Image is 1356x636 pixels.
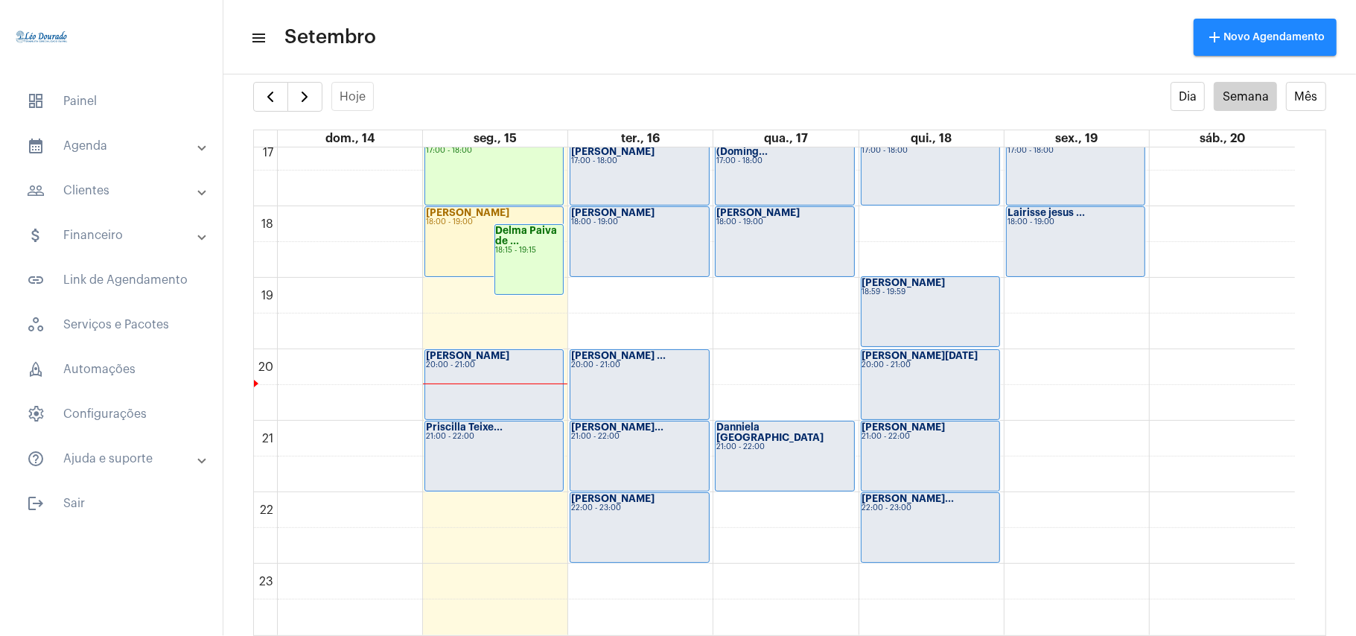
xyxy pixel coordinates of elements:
[1286,82,1326,111] button: Mês
[27,226,199,244] mat-panel-title: Financeiro
[716,208,800,217] strong: [PERSON_NAME]
[716,136,800,156] strong: [PERSON_NAME] (Doming...
[27,495,45,512] mat-icon: sidenav icon
[1008,147,1144,155] div: 17:00 - 18:00
[862,147,999,155] div: 17:00 - 18:00
[1206,32,1325,42] span: Novo Agendamento
[331,82,375,111] button: Hoje
[862,278,946,287] strong: [PERSON_NAME]
[571,504,707,512] div: 22:00 - 23:00
[426,351,509,360] strong: [PERSON_NAME]
[496,247,563,255] div: 18:15 - 19:15
[15,307,208,343] span: Serviços e Pacotes
[257,575,277,588] div: 23
[27,360,45,378] span: sidenav icon
[256,360,277,374] div: 20
[571,157,707,165] div: 17:00 - 18:00
[27,450,199,468] mat-panel-title: Ajuda e suporte
[716,218,853,226] div: 18:00 - 19:00
[862,288,999,296] div: 18:59 - 19:59
[908,130,955,147] a: 18 de setembro de 2025
[1197,130,1248,147] a: 20 de setembro de 2025
[862,351,978,360] strong: [PERSON_NAME][DATE]
[253,82,288,112] button: Semana Anterior
[571,136,687,156] strong: [DEMOGRAPHIC_DATA][PERSON_NAME]
[27,137,199,155] mat-panel-title: Agenda
[260,432,277,445] div: 21
[27,92,45,110] span: sidenav icon
[716,422,824,442] strong: Danniela [GEOGRAPHIC_DATA]
[12,7,71,67] img: 4c910ca3-f26c-c648-53c7-1a2041c6e520.jpg
[15,396,208,432] span: Configurações
[284,25,376,49] span: Setembro
[862,504,999,512] div: 22:00 - 23:00
[1008,208,1085,217] strong: Lairisse jesus ...
[1008,218,1144,226] div: 18:00 - 19:00
[618,130,663,147] a: 16 de setembro de 2025
[15,486,208,521] span: Sair
[261,146,277,159] div: 17
[259,289,277,302] div: 19
[287,82,322,112] button: Próximo Semana
[27,271,45,289] mat-icon: sidenav icon
[9,441,223,477] mat-expansion-panel-header: sidenav iconAjuda e suporte
[426,147,562,155] div: 17:00 - 18:00
[322,130,378,147] a: 14 de setembro de 2025
[27,182,199,200] mat-panel-title: Clientes
[1194,19,1337,56] button: Novo Agendamento
[27,226,45,244] mat-icon: sidenav icon
[426,422,503,432] strong: Priscilla Teixe...
[862,494,955,503] strong: [PERSON_NAME]...
[571,494,655,503] strong: [PERSON_NAME]
[15,83,208,119] span: Painel
[426,218,562,226] div: 18:00 - 19:00
[471,130,520,147] a: 15 de setembro de 2025
[259,217,277,231] div: 18
[27,137,45,155] mat-icon: sidenav icon
[1214,82,1277,111] button: Semana
[862,361,999,369] div: 20:00 - 21:00
[27,450,45,468] mat-icon: sidenav icon
[571,433,707,441] div: 21:00 - 22:00
[571,208,655,217] strong: [PERSON_NAME]
[862,422,946,432] strong: [PERSON_NAME]
[27,182,45,200] mat-icon: sidenav icon
[571,361,707,369] div: 20:00 - 21:00
[426,208,509,217] strong: [PERSON_NAME]
[716,443,853,451] div: 21:00 - 22:00
[9,173,223,209] mat-expansion-panel-header: sidenav iconClientes
[426,433,562,441] div: 21:00 - 22:00
[426,361,562,369] div: 20:00 - 21:00
[571,351,666,360] strong: [PERSON_NAME] ...
[571,218,707,226] div: 18:00 - 19:00
[716,157,853,165] div: 17:00 - 18:00
[496,226,558,246] strong: Delma Paiva de ...
[9,217,223,253] mat-expansion-panel-header: sidenav iconFinanceiro
[27,316,45,334] span: sidenav icon
[27,405,45,423] span: sidenav icon
[15,352,208,387] span: Automações
[9,128,223,164] mat-expansion-panel-header: sidenav iconAgenda
[1053,130,1101,147] a: 19 de setembro de 2025
[250,29,265,47] mat-icon: sidenav icon
[571,422,663,432] strong: [PERSON_NAME]...
[258,503,277,517] div: 22
[761,130,811,147] a: 17 de setembro de 2025
[1206,28,1223,46] mat-icon: add
[1171,82,1206,111] button: Dia
[15,262,208,298] span: Link de Agendamento
[862,433,999,441] div: 21:00 - 22:00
